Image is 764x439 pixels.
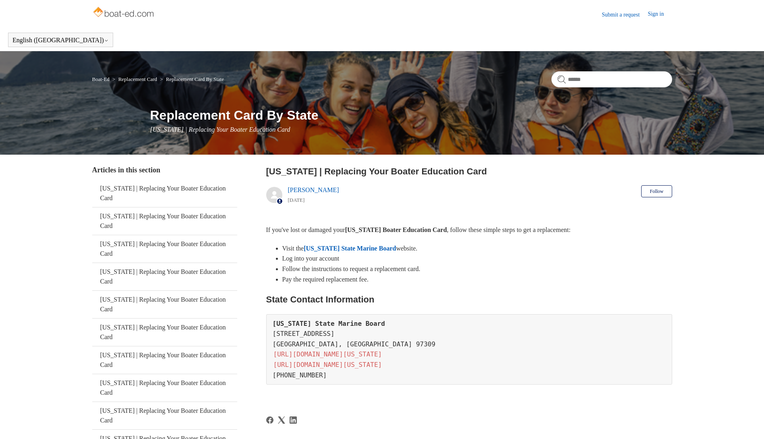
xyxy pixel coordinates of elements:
strong: [US_STATE] Boater Education Card [345,226,447,233]
h2: State Contact Information [266,292,672,306]
span: [US_STATE] | Replacing Your Boater Education Card [150,126,290,133]
li: Replacement Card By State [158,76,224,82]
img: Boat-Ed Help Center home page [92,5,156,21]
strong: [US_STATE] State Marine Board [273,320,385,327]
a: LinkedIn [290,416,297,424]
p: If you've lost or damaged your , follow these simple steps to get a replacement: [266,225,672,235]
span: Articles in this section [92,166,160,174]
li: Follow the instructions to request a replacement card. [282,264,672,274]
div: Live chat [737,412,758,433]
li: Boat-Ed [92,76,111,82]
a: Facebook [266,416,273,424]
a: Replacement Card By State [166,76,224,82]
a: [US_STATE] | Replacing Your Boater Education Card [92,180,237,207]
a: Replacement Card [118,76,157,82]
li: Visit the website. [282,243,672,254]
h2: Oregon | Replacing Your Boater Education Card [266,165,672,178]
a: Sign in [648,10,672,19]
a: [US_STATE] | Replacing Your Boater Education Card [92,263,237,290]
button: English ([GEOGRAPHIC_DATA]) [12,37,109,44]
a: [URL][DOMAIN_NAME][US_STATE] [273,360,383,369]
button: Follow Article [641,185,672,197]
a: [US_STATE] State Marine Board [304,245,396,252]
li: Replacement Card [111,76,158,82]
a: Submit a request [602,10,648,19]
a: [US_STATE] | Replacing Your Boater Education Card [92,374,237,402]
a: [US_STATE] | Replacing Your Boater Education Card [92,291,237,318]
h1: Replacement Card By State [150,106,672,125]
time: 05/22/2024, 08:59 [288,197,305,203]
svg: Share this page on Facebook [266,416,273,424]
svg: Share this page on X Corp [278,416,285,424]
a: [US_STATE] | Replacing Your Boater Education Card [92,346,237,374]
a: [US_STATE] | Replacing Your Boater Education Card [92,207,237,235]
li: Log into your account [282,253,672,264]
svg: Share this page on LinkedIn [290,416,297,424]
pre: [STREET_ADDRESS] [GEOGRAPHIC_DATA], [GEOGRAPHIC_DATA] 97309 [PHONE_NUMBER] [266,314,672,385]
a: [US_STATE] | Replacing Your Boater Education Card [92,319,237,346]
input: Search [551,71,672,87]
li: Pay the required replacement fee. [282,274,672,285]
a: [US_STATE] | Replacing Your Boater Education Card [92,235,237,263]
a: [PERSON_NAME] [288,186,339,193]
a: Boat-Ed [92,76,110,82]
a: [URL][DOMAIN_NAME][US_STATE] [273,350,383,359]
a: X Corp [278,416,285,424]
a: [US_STATE] | Replacing Your Boater Education Card [92,402,237,429]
